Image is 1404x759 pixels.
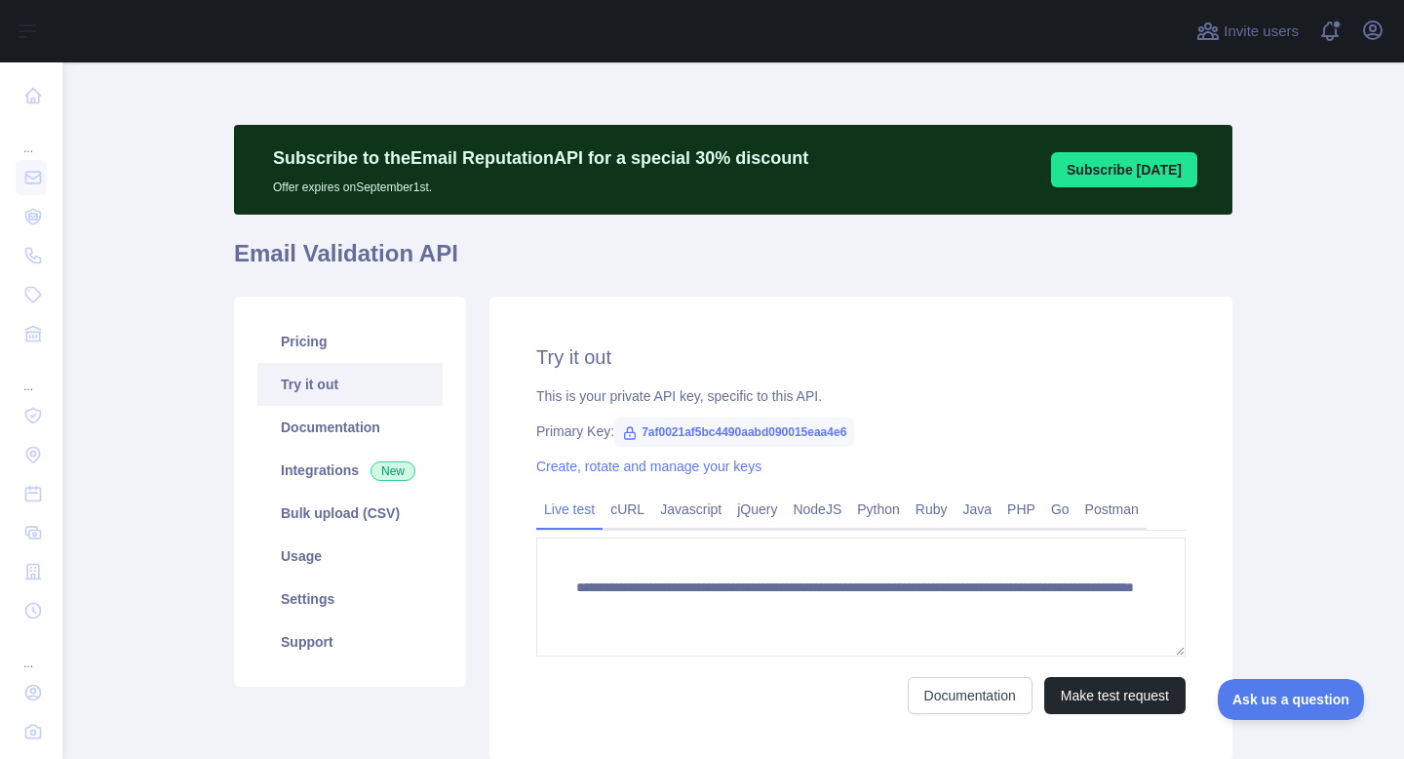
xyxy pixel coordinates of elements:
[257,406,443,449] a: Documentation
[257,492,443,535] a: Bulk upload (CSV)
[536,343,1186,371] h2: Try it out
[257,449,443,492] a: Integrations New
[257,320,443,363] a: Pricing
[603,494,652,525] a: cURL
[908,677,1033,714] a: Documentation
[614,418,854,447] span: 7af0021af5bc4490aabd090015eaa4e6
[16,632,47,671] div: ...
[1077,494,1147,525] a: Postman
[652,494,729,525] a: Javascript
[16,355,47,394] div: ...
[16,117,47,156] div: ...
[785,494,849,525] a: NodeJS
[536,494,603,525] a: Live test
[257,620,443,663] a: Support
[536,386,1186,406] div: This is your private API key, specific to this API.
[234,238,1232,285] h1: Email Validation API
[273,172,808,195] p: Offer expires on September 1st.
[908,494,955,525] a: Ruby
[370,461,415,481] span: New
[999,494,1043,525] a: PHP
[1192,16,1303,47] button: Invite users
[257,363,443,406] a: Try it out
[849,494,908,525] a: Python
[1043,494,1077,525] a: Go
[1044,677,1186,714] button: Make test request
[1051,152,1197,187] button: Subscribe [DATE]
[729,494,785,525] a: jQuery
[273,144,808,172] p: Subscribe to the Email Reputation API for a special 30 % discount
[955,494,1000,525] a: Java
[257,535,443,578] a: Usage
[536,421,1186,441] div: Primary Key:
[536,459,761,474] a: Create, rotate and manage your keys
[257,578,443,620] a: Settings
[1218,679,1365,720] iframe: Toggle Customer Support
[1224,20,1299,43] span: Invite users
